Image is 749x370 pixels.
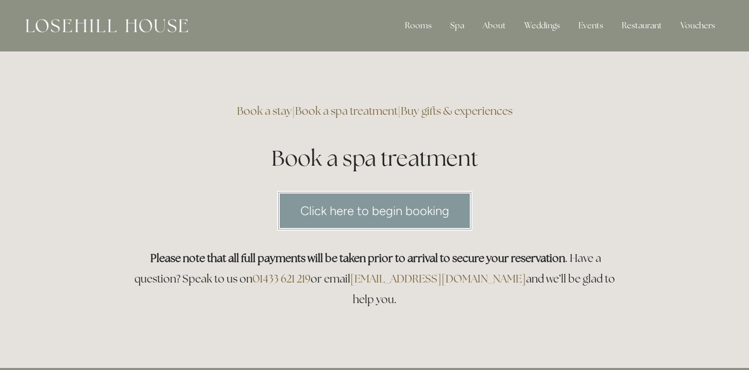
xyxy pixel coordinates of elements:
a: Buy gifts & experiences [401,104,513,118]
div: Spa [442,15,472,36]
div: About [474,15,514,36]
img: Losehill House [26,19,188,32]
a: Vouchers [672,15,723,36]
div: Restaurant [614,15,670,36]
div: Rooms [397,15,440,36]
h3: . Have a question? Speak to us on or email and we’ll be glad to help you. [128,248,621,310]
div: Events [570,15,611,36]
strong: Please note that all full payments will be taken prior to arrival to secure your reservation [150,251,565,265]
a: [EMAIL_ADDRESS][DOMAIN_NAME] [350,272,526,286]
div: Weddings [516,15,568,36]
a: Book a stay [237,104,292,118]
a: Book a spa treatment [295,104,398,118]
h3: | | [128,101,621,121]
a: Click here to begin booking [277,191,472,231]
a: 01433 621 219 [252,272,311,286]
h1: Book a spa treatment [128,143,621,173]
